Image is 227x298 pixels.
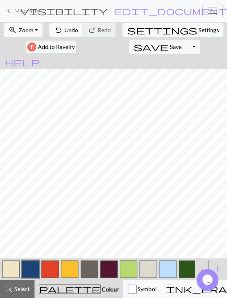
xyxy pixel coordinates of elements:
[101,286,119,293] span: Colour
[127,26,197,34] i: Settings
[8,25,17,35] span: zoom_in
[170,43,182,50] span: Save
[127,25,197,35] span: settings
[4,5,39,17] a: My charts
[195,259,206,279] div: >
[19,26,33,33] span: Zoom
[123,280,161,298] button: Symbol
[38,42,75,51] span: Add to Ravelry
[122,23,223,37] button: SettingsSettings
[213,264,222,274] span: add
[14,7,39,14] span: My charts
[26,41,76,53] button: Add to Ravelry
[27,42,36,51] img: Ravelry
[13,285,30,292] span: Select
[202,4,223,18] button: Toggle navigation
[20,6,108,16] span: visibility
[5,284,13,294] span: highlight_alt
[4,23,42,37] button: Zoom
[198,26,219,34] span: Settings
[137,285,157,292] span: Symbol
[4,6,13,16] span: keyboard_arrow_left
[114,6,227,16] span: edit_document
[196,269,220,291] iframe: chat widget
[5,57,40,67] span: help
[49,23,83,37] button: Undo
[64,26,78,33] span: Undo
[54,25,63,35] span: undo
[35,280,123,298] button: Colour
[134,42,169,52] span: save
[129,40,187,54] button: Save
[39,284,100,294] span: palette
